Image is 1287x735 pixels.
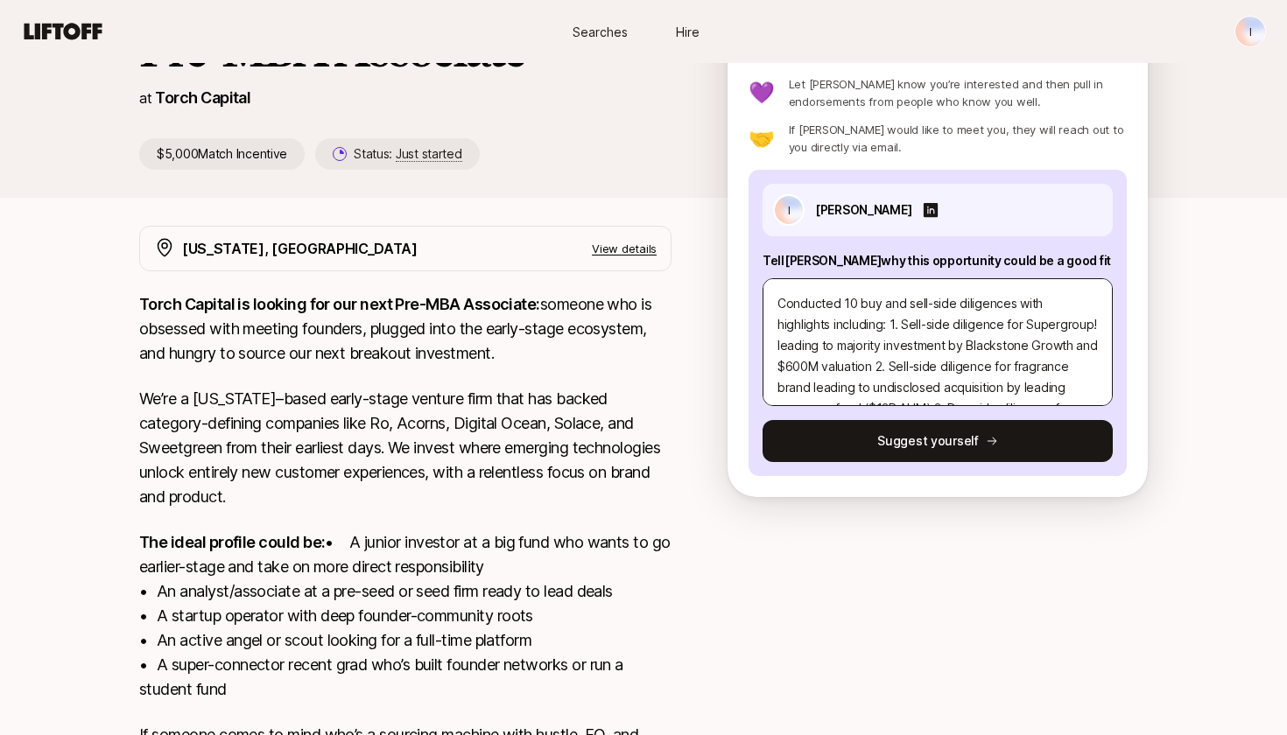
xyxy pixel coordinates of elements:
strong: The ideal profile could be: [139,533,325,551]
strong: Torch Capital is looking for our next Pre-MBA Associate: [139,295,540,313]
a: Searches [556,16,643,48]
p: $5,000 Match Incentive [139,138,305,170]
button: I [1234,16,1266,47]
p: someone who is obsessed with meeting founders, plugged into the early-stage ecosystem, and hungry... [139,292,672,366]
textarea: exBCG consultant (NY Office) with strong expertise in consumer growth strategy, value creation, a... [763,278,1113,406]
span: Just started [396,146,462,162]
a: Torch Capital [155,88,250,107]
p: [US_STATE], [GEOGRAPHIC_DATA] [182,237,418,260]
p: 💜 [749,82,775,103]
h1: Pre-MBA Associate [139,23,672,75]
p: 🤝 [749,128,775,149]
p: Let [PERSON_NAME] know you’re interested and then pull in endorsements from people who know you w... [789,75,1127,110]
p: I [788,199,791,220]
p: View details [592,240,657,257]
p: If [PERSON_NAME] would like to meet you, they will reach out to you directly via email. [789,121,1127,156]
p: • A junior investor at a big fund who wants to go earlier-stage and take on more direct responsib... [139,530,672,702]
span: Hire [676,23,700,41]
p: Tell [PERSON_NAME] why this opportunity could be a good fit [763,250,1113,271]
p: We’re a [US_STATE]–based early-stage venture firm that has backed category-defining companies lik... [139,387,672,509]
p: I [1249,21,1252,42]
span: Searches [573,23,628,41]
p: at [139,87,151,109]
p: Status: [354,143,461,164]
button: Suggest yourself [763,420,1113,462]
a: Hire [643,16,731,48]
p: [PERSON_NAME] [815,199,911,220]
